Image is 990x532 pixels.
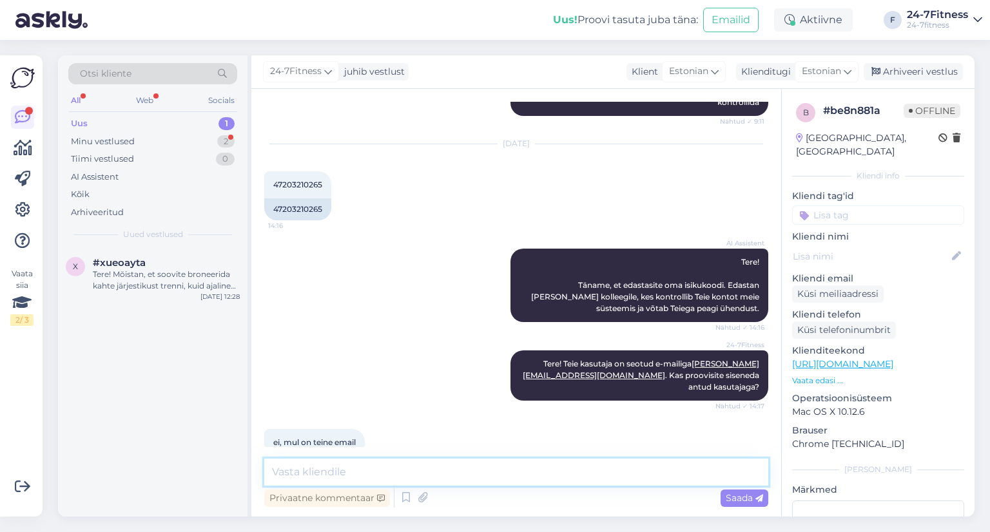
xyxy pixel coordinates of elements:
[792,464,964,475] div: [PERSON_NAME]
[206,92,237,109] div: Socials
[792,272,964,285] p: Kliendi email
[796,131,938,158] div: [GEOGRAPHIC_DATA], [GEOGRAPHIC_DATA]
[716,117,764,126] span: Nähtud ✓ 9:11
[217,135,235,148] div: 2
[792,405,964,419] p: Mac OS X 10.12.6
[803,108,809,117] span: b
[133,92,156,109] div: Web
[907,20,968,30] div: 24-7fitness
[736,65,791,79] div: Klienditugi
[71,117,88,130] div: Uus
[216,153,235,166] div: 0
[270,64,322,79] span: 24-7Fitness
[264,489,390,507] div: Privaatne kommentaar
[703,8,759,32] button: Emailid
[273,180,322,189] span: 47203210265
[123,229,183,240] span: Uued vestlused
[715,323,764,332] span: Nähtud ✓ 14:16
[71,206,124,219] div: Arhiveeritud
[68,92,83,109] div: All
[716,238,764,248] span: AI Assistent
[200,292,240,301] div: [DATE] 12:28
[792,344,964,357] p: Klienditeekond
[553,12,698,28] div: Proovi tasuta juba täna:
[907,10,982,30] a: 24-7Fitness24-7fitness
[71,171,119,184] div: AI Assistent
[531,257,761,313] span: Tere! Täname, et edastasite oma isikukoodi. Edastan [PERSON_NAME] kolleegile, kes kontrollib Teie...
[864,63,963,81] div: Arhiveeri vestlus
[792,321,896,339] div: Küsi telefoninumbrit
[218,117,235,130] div: 1
[264,138,768,149] div: [DATE]
[71,188,90,201] div: Kõik
[792,375,964,386] p: Vaata edasi ...
[71,135,135,148] div: Minu vestlused
[10,66,35,90] img: Askly Logo
[823,103,904,119] div: # be8n881a
[792,358,893,370] a: [URL][DOMAIN_NAME]
[71,153,134,166] div: Tiimi vestlused
[792,205,964,225] input: Lisa tag
[904,104,960,118] span: Offline
[884,11,902,29] div: F
[802,64,841,79] span: Estonian
[793,249,949,263] input: Lisa nimi
[268,221,316,231] span: 14:16
[716,340,764,350] span: 24-7Fitness
[10,314,34,326] div: 2 / 3
[715,401,764,411] span: Nähtud ✓ 14:17
[93,257,146,269] span: #xueoayta
[264,198,331,220] div: 47203210265
[553,14,577,26] b: Uus!
[73,261,78,271] span: x
[626,65,658,79] div: Klient
[792,437,964,451] p: Chrome [TECHNICAL_ID]
[792,189,964,203] p: Kliendi tag'id
[523,359,761,392] span: Tere! Teie kasutaja on seotud e-mailiga . Kas proovisite siseneda antud kasutajaga?
[792,392,964,405] p: Operatsioonisüsteem
[792,230,964,243] p: Kliendi nimi
[792,424,964,437] p: Brauser
[339,65,405,79] div: juhib vestlust
[792,170,964,182] div: Kliendi info
[792,308,964,321] p: Kliendi telefon
[792,285,884,303] div: Küsi meiliaadressi
[774,8,853,32] div: Aktiivne
[726,492,763,504] span: Saada
[669,64,708,79] span: Estonian
[792,483,964,497] p: Märkmed
[10,268,34,326] div: Vaata siia
[93,269,240,292] div: Tere! Mõistan, et soovite broneerida kahte järjestikust trenni, kuid ajaline kattuvus takistab se...
[907,10,968,20] div: 24-7Fitness
[80,67,131,81] span: Otsi kliente
[273,437,356,447] span: ei, mul on teine email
